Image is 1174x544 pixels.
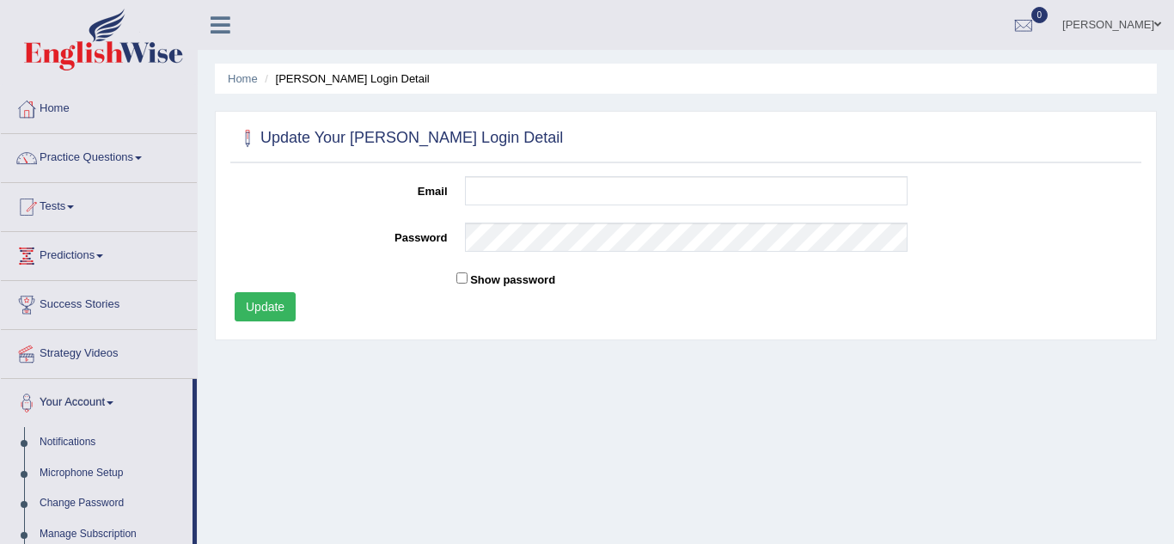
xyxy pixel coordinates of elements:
label: Show password [470,272,555,288]
label: Email [226,176,456,199]
label: Password [226,223,456,246]
a: Home [228,72,258,85]
li: [PERSON_NAME] Login Detail [260,70,429,87]
h2: Update Your [PERSON_NAME] Login Detail [235,125,563,151]
span: 0 [1031,7,1049,23]
a: Notifications [32,427,193,458]
a: Practice Questions [1,134,197,177]
a: Predictions [1,232,197,275]
a: Strategy Videos [1,330,197,373]
a: Microphone Setup [32,458,193,489]
a: Change Password [32,488,193,519]
a: Home [1,85,197,128]
a: Success Stories [1,281,197,324]
a: Tests [1,183,197,226]
a: Your Account [1,379,193,422]
button: Update [235,292,296,321]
